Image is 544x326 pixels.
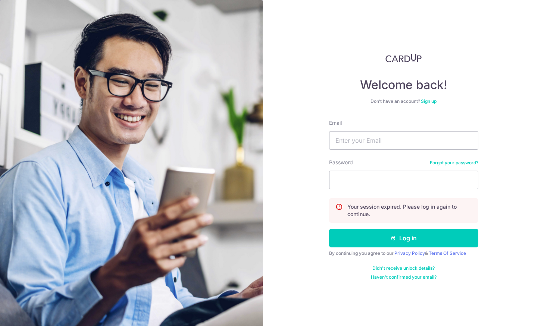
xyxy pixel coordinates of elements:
a: Sign up [421,98,437,104]
a: Privacy Policy [394,250,425,256]
a: Forgot your password? [430,160,478,166]
label: Password [329,159,353,166]
label: Email [329,119,342,127]
img: CardUp Logo [385,54,422,63]
div: Don’t have an account? [329,98,478,104]
button: Log in [329,229,478,247]
a: Haven't confirmed your email? [371,274,437,280]
input: Enter your Email [329,131,478,150]
a: Terms Of Service [429,250,466,256]
h4: Welcome back! [329,77,478,92]
p: Your session expired. Please log in again to continue. [347,203,472,218]
div: By continuing you agree to our & [329,250,478,256]
a: Didn't receive unlock details? [372,265,435,271]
